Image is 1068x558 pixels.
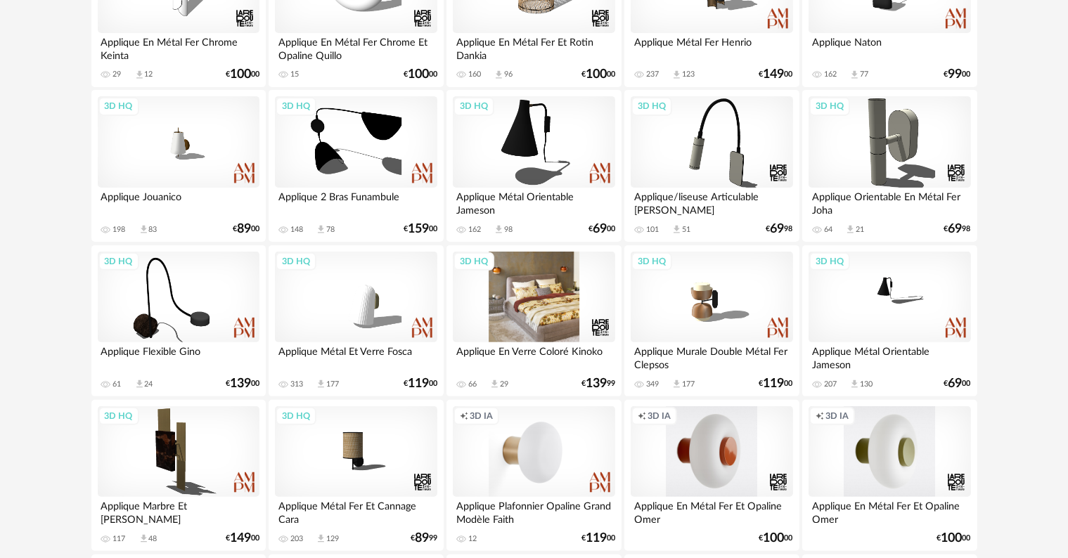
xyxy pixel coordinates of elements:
span: 139 [230,379,251,389]
span: 3D IA [648,410,671,422]
span: Download icon [134,379,145,389]
div: 3D HQ [631,252,672,271]
span: Download icon [671,379,682,389]
div: 3D HQ [631,97,672,115]
div: 29 [500,379,508,389]
div: 29 [113,70,122,79]
div: Applique Plafonnier Opaline Grand Modèle Faith [453,497,615,525]
div: 51 [682,225,690,235]
div: 3D HQ [98,97,139,115]
div: € 98 [766,224,793,234]
div: € 00 [581,533,615,543]
a: 3D HQ Applique Métal Orientable Jameson 162 Download icon 98 €6900 [446,90,621,242]
div: 3D HQ [276,252,316,271]
div: Applique Métal Orientable Jameson [809,342,970,370]
div: 98 [504,225,513,235]
a: Creation icon 3D IA Applique En Métal Fer Et Opaline Omer €10000 [802,400,977,552]
div: € 00 [404,70,437,79]
div: Applique Naton [809,33,970,61]
span: 139 [586,379,607,389]
span: Download icon [316,379,326,389]
div: 3D HQ [276,97,316,115]
span: 119 [764,379,785,389]
div: 61 [113,379,122,389]
div: Applique Métal Et Verre Fosca [275,342,437,370]
span: 159 [408,224,429,234]
div: 129 [326,534,339,544]
div: 15 [290,70,299,79]
div: 349 [646,379,659,389]
span: 100 [764,533,785,543]
div: 48 [149,534,157,544]
div: € 00 [226,533,259,543]
div: 3D HQ [276,407,316,425]
div: € 00 [944,379,971,389]
a: 3D HQ Applique Métal Et Verre Fosca 313 Download icon 177 €11900 [269,245,443,397]
span: Download icon [845,224,856,235]
div: 203 [290,534,303,544]
div: 12 [468,534,477,544]
div: Applique Marbre Et [PERSON_NAME] [98,497,259,525]
span: Download icon [316,224,326,235]
div: € 00 [759,379,793,389]
span: 149 [230,533,251,543]
div: 3D HQ [809,97,850,115]
div: 78 [326,225,335,235]
div: Applique Métal Fer Henrio [631,33,792,61]
div: 130 [860,379,873,389]
div: 160 [468,70,481,79]
div: 162 [824,70,837,79]
span: 99 [948,70,963,79]
div: € 00 [404,379,437,389]
span: 119 [586,533,607,543]
div: 237 [646,70,659,79]
span: 69 [948,224,963,234]
span: Download icon [316,533,326,544]
a: Creation icon 3D IA Applique Plafonnier Opaline Grand Modèle Faith 12 €11900 [446,400,621,552]
a: 3D HQ Applique En Verre Coloré Kinoko 66 Download icon 29 €13999 [446,245,621,397]
a: 3D HQ Applique/liseuse Articulable [PERSON_NAME] 101 Download icon 51 €6998 [624,90,799,242]
span: Download icon [494,70,504,80]
div: € 00 [581,70,615,79]
div: Applique En Métal Fer Et Opaline Omer [809,497,970,525]
div: 24 [145,379,153,389]
div: 313 [290,379,303,389]
a: 3D HQ Applique Métal Fer Et Cannage Cara 203 Download icon 129 €8999 [269,400,443,552]
span: Download icon [671,224,682,235]
span: Download icon [671,70,682,80]
a: 3D HQ Applique Orientable En Métal Fer Joha 64 Download icon 21 €6998 [802,90,977,242]
a: 3D HQ Applique Murale Double Métal Fer Clepsos 349 Download icon 177 €11900 [624,245,799,397]
div: 83 [149,225,157,235]
div: 123 [682,70,695,79]
div: 117 [113,534,126,544]
div: € 00 [226,379,259,389]
div: 3D HQ [98,407,139,425]
span: Download icon [489,379,500,389]
div: € 99 [411,533,437,543]
div: 12 [145,70,153,79]
span: 69 [948,379,963,389]
span: 100 [586,70,607,79]
div: € 99 [581,379,615,389]
a: 3D HQ Applique Flexible Gino 61 Download icon 24 €13900 [91,245,266,397]
div: Applique/liseuse Articulable [PERSON_NAME] [631,188,792,216]
span: 119 [408,379,429,389]
span: 100 [230,70,251,79]
div: Applique Métal Orientable Jameson [453,188,615,216]
div: Applique Orientable En Métal Fer Joha [809,188,970,216]
span: Download icon [494,224,504,235]
a: 3D HQ Applique Jouanico 198 Download icon 83 €8900 [91,90,266,242]
div: € 00 [588,224,615,234]
div: 3D HQ [453,97,494,115]
div: 162 [468,225,481,235]
div: 177 [682,379,695,389]
div: 21 [856,225,864,235]
div: Applique En Métal Fer Chrome Keinta [98,33,259,61]
div: Applique En Métal Fer Et Rotin Dankia [453,33,615,61]
span: Creation icon [638,410,646,422]
div: Applique En Métal Fer Et Opaline Omer [631,497,792,525]
span: 69 [593,224,607,234]
a: 3D HQ Applique Métal Orientable Jameson 207 Download icon 130 €6900 [802,245,977,397]
span: Download icon [134,70,145,80]
div: € 00 [226,70,259,79]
